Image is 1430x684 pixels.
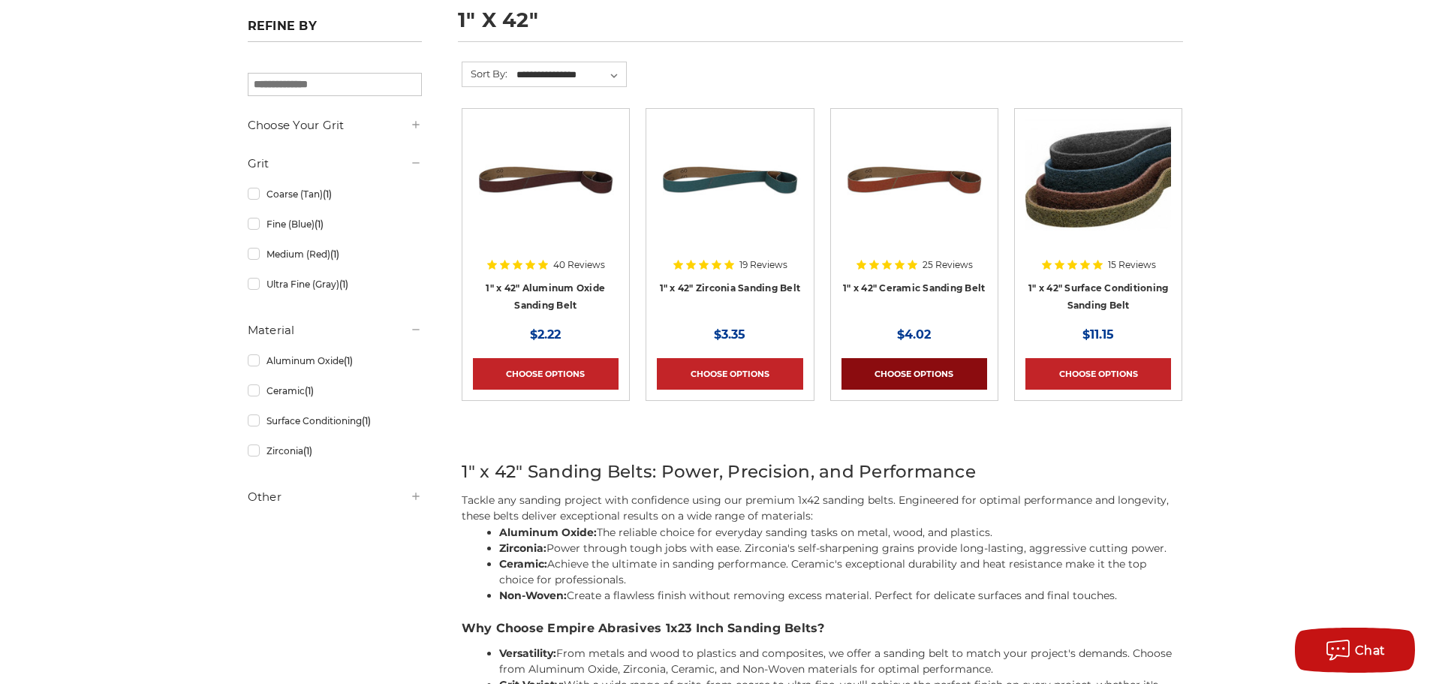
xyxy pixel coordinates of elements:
[1025,358,1171,390] a: Choose Options
[499,541,1183,556] li: Power through tough jobs with ease. Zirconia's self-sharpening grains provide long-lasting, aggre...
[248,19,422,42] h5: Refine by
[458,10,1183,42] h1: 1" x 42"
[499,525,1183,541] li: The reliable choice for everyday sanding tasks on metal, wood, and plastics.
[248,321,422,339] h5: Material
[248,211,422,237] a: Fine (Blue)
[499,556,1183,588] li: Achieve the ultimate in sanding performance. Ceramic's exceptional durability and heat resistance...
[841,358,987,390] a: Choose Options
[499,526,597,539] strong: Aluminum Oxide:
[462,62,507,85] label: Sort By:
[499,588,1183,604] li: Create a flawless finish without removing excess material. Perfect for delicate surfaces and fina...
[657,358,802,390] a: Choose Options
[499,541,546,555] strong: Zirconia:
[323,188,332,200] span: (1)
[462,493,1183,524] p: Tackle any sanding project with confidence using our premium 1x42 sanding belts. Engineered for o...
[499,646,1183,677] li: From metals and wood to plastics and composites, we offer a sanding belt to match your project's ...
[473,119,619,240] img: 1" x 42" Aluminum Oxide Belt
[1355,643,1386,658] span: Chat
[248,271,422,297] a: Ultra Fine (Gray)
[514,64,626,86] select: Sort By:
[499,557,547,571] strong: Ceramic:
[1295,628,1415,673] button: Chat
[841,119,987,240] img: 1" x 42" Ceramic Belt
[362,415,371,426] span: (1)
[248,488,422,506] h5: Other
[248,438,422,464] a: Zirconia
[473,119,619,312] a: 1" x 42" Aluminum Oxide Belt
[657,119,802,312] a: 1" x 42" Zirconia Belt
[248,241,422,267] a: Medium (Red)
[248,155,422,173] h5: Grit
[1025,119,1171,240] img: 1"x42" Surface Conditioning Sanding Belts
[1025,119,1171,312] a: 1"x42" Surface Conditioning Sanding Belts
[462,459,1183,485] h2: 1" x 42" Sanding Belts: Power, Precision, and Performance
[248,348,422,374] a: Aluminum Oxide
[344,355,353,366] span: (1)
[462,619,1183,637] h3: Why Choose Empire Abrasives 1x23 Inch Sanding Belts?
[315,218,324,230] span: (1)
[841,119,987,312] a: 1" x 42" Ceramic Belt
[303,445,312,457] span: (1)
[657,119,802,240] img: 1" x 42" Zirconia Belt
[330,249,339,260] span: (1)
[248,116,422,134] h5: Choose Your Grit
[248,181,422,207] a: Coarse (Tan)
[248,378,422,404] a: Ceramic
[499,646,556,660] strong: Versatility:
[530,327,561,342] span: $2.22
[714,327,745,342] span: $3.35
[339,279,348,290] span: (1)
[248,408,422,434] a: Surface Conditioning
[1082,327,1114,342] span: $11.15
[473,358,619,390] a: Choose Options
[305,385,314,396] span: (1)
[499,589,567,602] strong: Non-Woven:
[897,327,931,342] span: $4.02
